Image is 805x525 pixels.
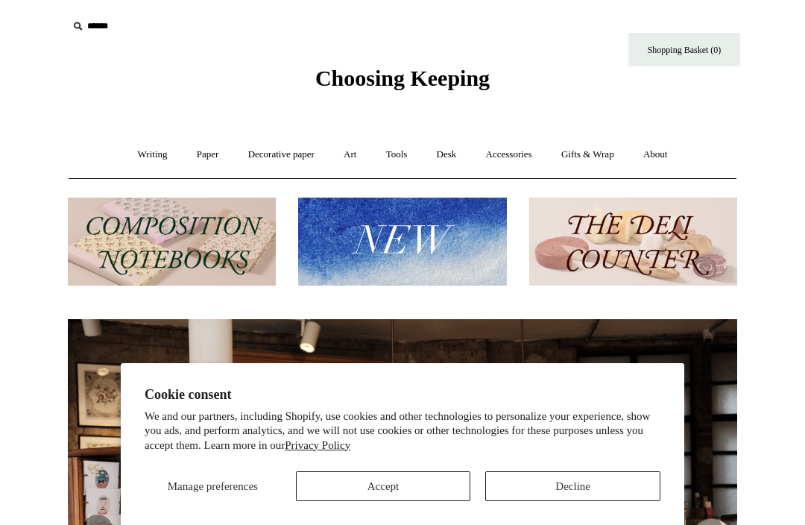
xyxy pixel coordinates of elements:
img: 202302 Composition ledgers.jpg__PID:69722ee6-fa44-49dd-a067-31375e5d54ec [68,198,276,286]
a: Gifts & Wrap [548,135,628,175]
a: Tools [373,135,421,175]
span: Manage preferences [168,480,258,492]
span: Choosing Keeping [315,66,490,90]
a: Art [330,135,370,175]
button: Manage preferences [145,471,281,501]
p: We and our partners, including Shopify, use cookies and other technologies to personalize your ex... [145,409,660,453]
h2: Cookie consent [145,387,660,403]
a: Desk [423,135,470,175]
a: Choosing Keeping [315,78,490,88]
a: Writing [124,135,181,175]
a: Shopping Basket (0) [628,33,740,66]
a: Privacy Policy [285,439,350,451]
a: Accessories [473,135,546,175]
a: Decorative paper [235,135,328,175]
img: New.jpg__PID:f73bdf93-380a-4a35-bcfe-7823039498e1 [298,198,506,286]
a: About [630,135,681,175]
button: Accept [296,471,471,501]
a: Paper [183,135,233,175]
button: Decline [485,471,660,501]
img: The Deli Counter [529,198,737,286]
